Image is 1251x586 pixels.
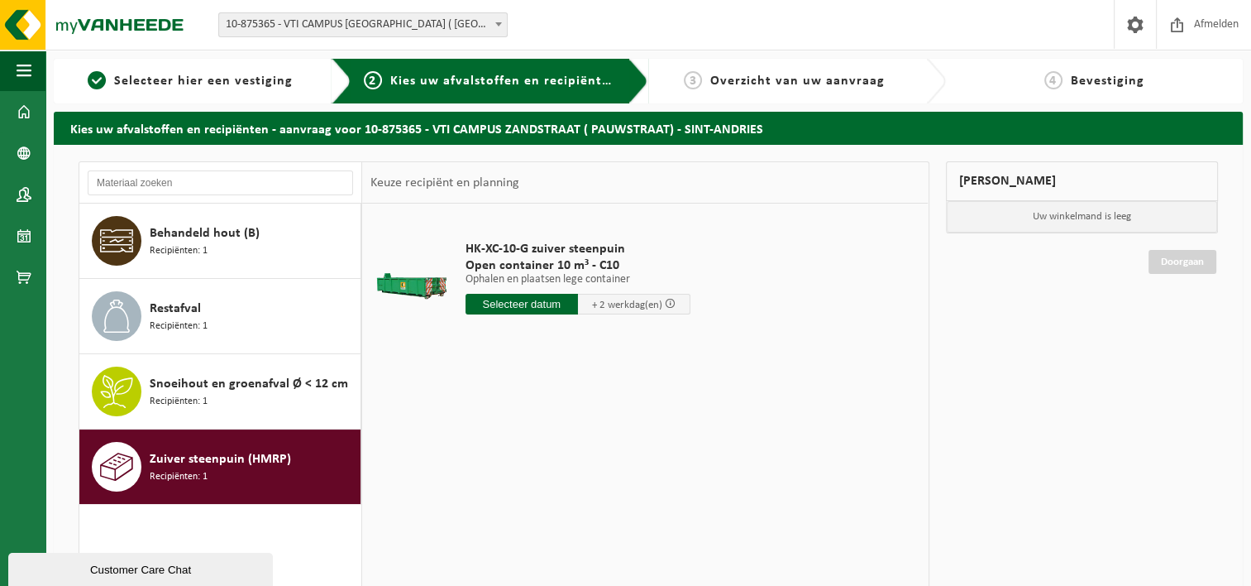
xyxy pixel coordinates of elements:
[1148,250,1216,274] a: Doorgaan
[88,71,106,89] span: 1
[150,223,260,243] span: Behandeld hout (B)
[947,201,1218,233] p: Uw winkelmand is leeg
[79,430,361,504] button: Zuiver steenpuin (HMRP) Recipiënten: 1
[710,74,885,88] span: Overzicht van uw aanvraag
[946,161,1219,201] div: [PERSON_NAME]
[592,300,662,310] span: + 2 werkdag(en)
[150,299,201,319] span: Restafval
[364,71,382,89] span: 2
[79,279,361,354] button: Restafval Recipiënten: 1
[466,257,690,274] span: Open container 10 m³ - C10
[88,171,353,195] input: Materiaal zoeken
[150,394,208,410] span: Recipiënten: 1
[150,243,208,259] span: Recipiënten: 1
[684,71,702,89] span: 3
[79,204,361,279] button: Behandeld hout (B) Recipiënten: 1
[150,374,348,394] span: Snoeihout en groenafval Ø < 12 cm
[466,241,690,257] span: HK-XC-10-G zuiver steenpuin
[150,469,208,485] span: Recipiënten: 1
[150,449,291,469] span: Zuiver steenpuin (HMRP)
[114,74,293,88] span: Selecteer hier een vestiging
[466,294,578,315] input: Selecteer datum
[466,274,690,286] p: Ophalen en plaatsen lege container
[390,74,618,88] span: Kies uw afvalstoffen en recipiënten
[79,354,361,430] button: Snoeihout en groenafval Ø < 12 cm Recipiënten: 1
[1071,74,1144,88] span: Bevestiging
[62,71,318,91] a: 1Selecteer hier een vestiging
[362,162,528,204] div: Keuze recipiënt en planning
[8,550,276,586] iframe: chat widget
[150,319,208,334] span: Recipiënten: 1
[219,13,507,36] span: 10-875365 - VTI CAMPUS ZANDSTRAAT ( PAUWSTRAAT) - SINT-ANDRIES
[1044,71,1062,89] span: 4
[54,112,1243,144] h2: Kies uw afvalstoffen en recipiënten - aanvraag voor 10-875365 - VTI CAMPUS ZANDSTRAAT ( PAUWSTRAA...
[218,12,508,37] span: 10-875365 - VTI CAMPUS ZANDSTRAAT ( PAUWSTRAAT) - SINT-ANDRIES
